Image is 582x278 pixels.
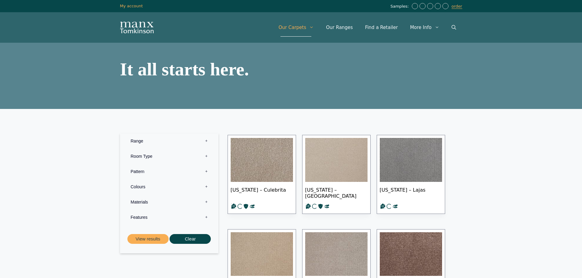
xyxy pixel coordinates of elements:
[120,60,288,78] h1: It all starts here.
[228,135,296,214] a: [US_STATE] – Culebrita
[302,135,371,214] a: [US_STATE] – [GEOGRAPHIC_DATA]
[170,234,211,244] button: Clear
[452,4,462,9] a: order
[320,18,359,37] a: Our Ranges
[273,18,462,37] nav: Primary
[125,164,214,179] label: Pattern
[380,182,442,203] span: [US_STATE] – Lajas
[125,194,214,210] label: Materials
[125,179,214,194] label: Colours
[231,182,293,203] span: [US_STATE] – Culebrita
[273,18,320,37] a: Our Carpets
[445,18,462,37] a: Open Search Bar
[404,18,445,37] a: More Info
[120,22,154,33] img: Manx Tomkinson
[390,4,410,9] span: Samples:
[120,4,143,8] a: My account
[127,234,169,244] button: View results
[359,18,404,37] a: Find a Retailer
[125,210,214,225] label: Features
[305,182,368,203] span: [US_STATE] – [GEOGRAPHIC_DATA]
[125,133,214,149] label: Range
[377,135,445,214] a: [US_STATE] – Lajas
[125,149,214,164] label: Room Type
